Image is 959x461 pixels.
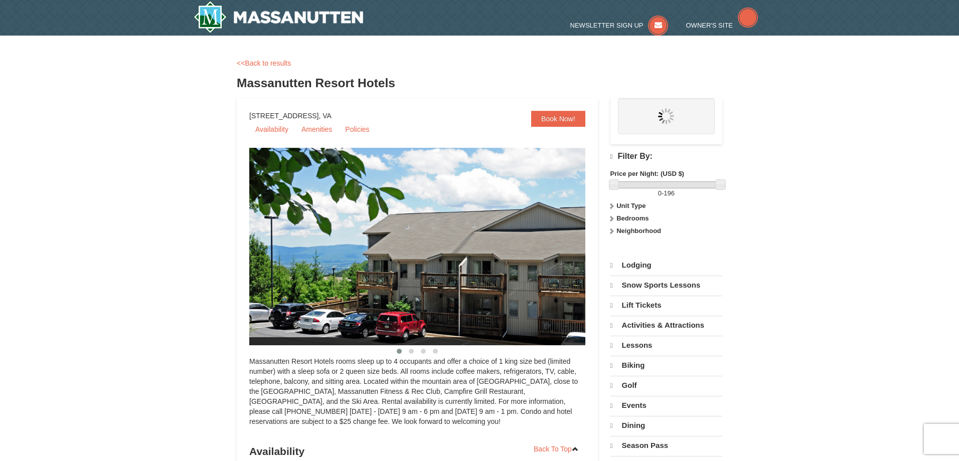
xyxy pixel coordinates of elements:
a: Newsletter Sign Up [570,22,669,29]
a: Snow Sports Lessons [610,276,722,295]
a: Massanutten Resort [194,1,363,33]
a: Events [610,396,722,415]
label: - [610,188,722,198]
strong: Neighborhood [616,227,661,235]
a: Dining [610,416,722,435]
a: Book Now! [531,111,585,127]
span: 196 [664,189,675,197]
h3: Massanutten Resort Hotels [237,73,722,93]
a: Lift Tickets [610,296,722,315]
strong: Bedrooms [616,214,649,222]
a: Season Pass [610,436,722,455]
img: wait.gif [658,108,674,124]
a: Back To Top [527,441,585,456]
a: Biking [610,356,722,375]
a: Golf [610,376,722,395]
span: 0 [658,189,662,197]
a: Activities & Attractions [610,316,722,335]
strong: Unit Type [616,202,646,209]
a: Owner's Site [686,22,758,29]
a: Lodging [610,256,722,275]
img: 19219026-1-e3b4ac8e.jpg [249,148,610,345]
a: Availability [249,122,294,137]
a: Amenities [295,122,338,137]
h4: Filter By: [610,152,722,161]
div: Massanutten Resort Hotels rooms sleep up to 4 occupants and offer a choice of 1 king size bed (li... [249,356,585,436]
span: Owner's Site [686,22,733,29]
a: <<Back to results [237,59,291,67]
a: Lessons [610,336,722,355]
strong: Price per Night: (USD $) [610,170,684,177]
a: Policies [339,122,375,137]
img: Massanutten Resort Logo [194,1,363,33]
span: Newsletter Sign Up [570,22,644,29]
